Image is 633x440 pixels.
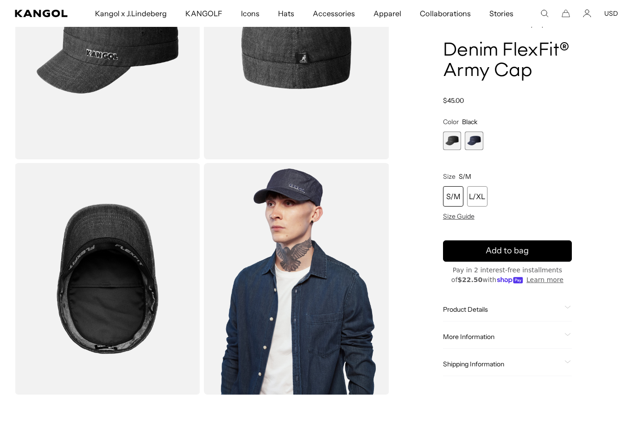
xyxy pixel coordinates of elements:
button: Cart [562,9,570,18]
button: USD [604,9,618,18]
a: Account [583,9,591,18]
label: Indigo [465,132,483,150]
button: Add to bag [443,240,572,262]
label: Black [443,132,462,150]
span: S/M [459,172,471,181]
span: Add to bag [486,245,529,257]
span: Size [443,172,456,181]
span: Size Guide [443,212,475,220]
div: S/M [443,186,463,207]
span: Shipping Information [443,360,561,368]
span: More Information [443,333,561,341]
img: color-black [15,163,200,395]
div: 2 of 2 [465,132,483,150]
div: L/XL [467,186,487,207]
h1: Denim FlexFit® Army Cap [443,41,572,82]
span: $45.00 [443,96,464,105]
span: Product Details [443,305,561,314]
a: Kangol [15,10,68,17]
span: Color [443,118,459,126]
div: 1 of 2 [443,132,462,150]
summary: Search here [540,9,549,18]
img: denim [204,163,389,395]
span: Black [462,118,477,126]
